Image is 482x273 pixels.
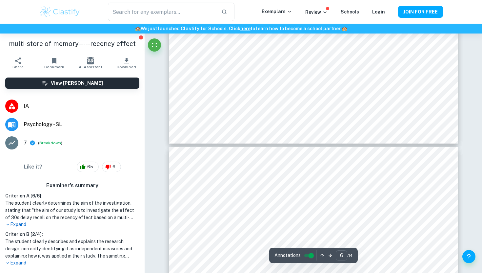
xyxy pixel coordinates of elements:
div: 65 [77,162,99,172]
span: AI Assistant [79,65,102,69]
button: Help and Feedback [462,250,475,263]
button: View [PERSON_NAME] [5,78,139,89]
h6: We just launched Clastify for Schools. Click to learn how to become a school partner. [1,25,481,32]
span: 🏫 [342,26,347,31]
button: Breakdown [39,140,61,146]
span: 65 [84,164,97,170]
button: AI Assistant [72,54,109,72]
h6: Criterion A [ 6 / 6 ]: [5,192,139,199]
a: here [240,26,251,31]
span: Download [117,65,136,69]
p: Expand [5,221,139,228]
span: Bookmark [44,65,64,69]
h6: View [PERSON_NAME] [51,80,103,87]
input: Search for any exemplars... [108,3,216,21]
p: Expand [5,260,139,266]
span: Psychology - SL [24,121,139,128]
h6: Examiner's summary [3,182,142,190]
a: Schools [341,9,359,14]
h1: The student clearly describes and explains the research design, correctly identifying it as indep... [5,238,139,260]
p: 7 [24,139,27,147]
h1: multi-store of memory-----recency effect [5,39,139,49]
span: Annotations [274,252,301,259]
button: Bookmark [36,54,72,72]
h6: Criterion B [ 2 / 4 ]: [5,231,139,238]
span: 6 [109,164,119,170]
h1: The student clearly determines the aim of the investigation, stating that "the aim of our study i... [5,199,139,221]
button: Download [109,54,145,72]
button: Fullscreen [148,38,161,52]
span: 🏫 [135,26,141,31]
span: IA [24,102,139,110]
button: JOIN FOR FREE [398,6,443,18]
img: AI Assistant [87,57,94,64]
div: 6 [102,162,121,172]
p: Exemplars [262,8,292,15]
span: Share [12,65,24,69]
span: ( ) [38,140,62,146]
p: Review [305,9,328,16]
a: Login [372,9,385,14]
h6: Like it? [24,163,42,171]
button: Report issue [138,35,143,40]
img: Clastify logo [39,5,81,18]
span: / 14 [347,253,352,259]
